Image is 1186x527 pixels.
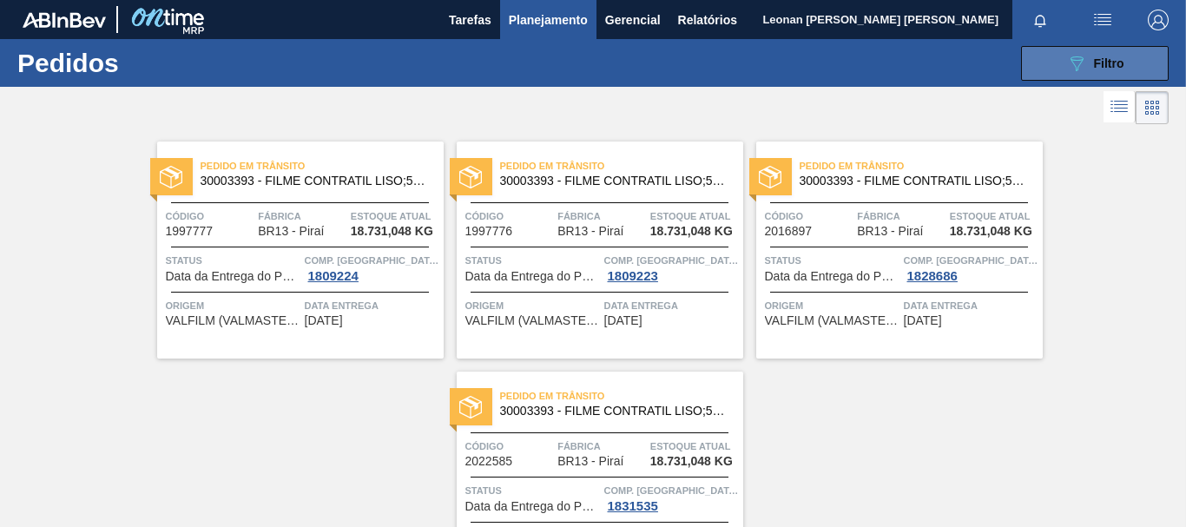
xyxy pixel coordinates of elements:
[351,225,433,238] span: 18.731,048 KG
[465,500,600,513] span: Data da Entrega do Pedido Atrasada
[459,166,482,188] img: status
[465,482,600,499] span: Status
[166,252,300,269] span: Status
[465,208,554,225] span: Código
[166,314,300,327] span: VALFILM (VALMASTER) - MANAUS (AM)
[305,269,362,283] div: 1809224
[605,10,661,30] span: Gerencial
[465,252,600,269] span: Status
[509,10,588,30] span: Planejamento
[857,225,923,238] span: BR13 - Piraí
[500,387,743,405] span: Pedido em Trânsito
[201,157,444,175] span: Pedido em Trânsito
[557,225,623,238] span: BR13 - Piraí
[904,297,1038,314] span: Data entrega
[459,396,482,418] img: status
[650,208,739,225] span: Estoque atual
[759,166,781,188] img: status
[557,455,623,468] span: BR13 - Piraí
[650,225,733,238] span: 18.731,048 KG
[557,208,646,225] span: Fábrica
[765,252,899,269] span: Status
[166,297,300,314] span: Origem
[465,297,600,314] span: Origem
[604,252,739,269] span: Comp. Carga
[904,314,942,327] span: 29/10/2025
[166,270,300,283] span: Data da Entrega do Pedido Atrasada
[604,314,642,327] span: 03/10/2025
[500,157,743,175] span: Pedido em Trânsito
[1136,91,1169,124] div: Visão em Cards
[465,455,513,468] span: 2022585
[904,269,961,283] div: 1828686
[305,297,439,314] span: Data entrega
[800,157,1043,175] span: Pedido em Trânsito
[465,225,513,238] span: 1997776
[604,252,739,283] a: Comp. [GEOGRAPHIC_DATA]1809223
[258,208,346,225] span: Fábrica
[166,225,214,238] span: 1997777
[23,12,106,28] img: TNhmsLtSVTkK8tSr43FrP2fwEKptu5GPRR3wAAAABJRU5ErkJggg==
[765,314,899,327] span: VALFILM (VALMASTER) - MANAUS (AM)
[950,208,1038,225] span: Estoque atual
[160,166,182,188] img: status
[1148,10,1169,30] img: Logout
[465,270,600,283] span: Data da Entrega do Pedido Atrasada
[166,208,254,225] span: Código
[1094,56,1124,70] span: Filtro
[765,270,899,283] span: Data da Entrega do Pedido Atrasada
[1092,10,1113,30] img: userActions
[444,142,743,359] a: statusPedido em Trânsito30003393 - FILME CONTRATIL LISO;530 MM;50 MICRA;Código1997776FábricaBR13 ...
[500,175,729,188] span: 30003393 - FILME CONTRATIL LISO;530 MM;50 MICRA;
[678,10,737,30] span: Relatórios
[650,455,733,468] span: 18.731,048 KG
[500,405,729,418] span: 30003393 - FILME CONTRATIL LISO;530 MM;50 MICRA;
[604,482,739,499] span: Comp. Carga
[465,438,554,455] span: Código
[765,208,853,225] span: Código
[650,438,739,455] span: Estoque atual
[950,225,1032,238] span: 18.731,048 KG
[449,10,491,30] span: Tarefas
[1021,46,1169,81] button: Filtro
[604,297,739,314] span: Data entrega
[857,208,946,225] span: Fábrica
[305,252,439,269] span: Comp. Carga
[351,208,439,225] span: Estoque atual
[201,175,430,188] span: 30003393 - FILME CONTRATIL LISO;530 MM;50 MICRA;
[305,252,439,283] a: Comp. [GEOGRAPHIC_DATA]1809224
[557,438,646,455] span: Fábrica
[904,252,1038,283] a: Comp. [GEOGRAPHIC_DATA]1828686
[904,252,1038,269] span: Comp. Carga
[258,225,324,238] span: BR13 - Piraí
[604,269,662,283] div: 1809223
[144,142,444,359] a: statusPedido em Trânsito30003393 - FILME CONTRATIL LISO;530 MM;50 MICRA;Código1997777FábricaBR13 ...
[800,175,1029,188] span: 30003393 - FILME CONTRATIL LISO;530 MM;50 MICRA;
[765,225,813,238] span: 2016897
[1012,8,1068,32] button: Notificações
[743,142,1043,359] a: statusPedido em Trânsito30003393 - FILME CONTRATIL LISO;530 MM;50 MICRA;Código2016897FábricaBR13 ...
[765,297,899,314] span: Origem
[604,482,739,513] a: Comp. [GEOGRAPHIC_DATA]1831535
[465,314,600,327] span: VALFILM (VALMASTER) - MANAUS (AM)
[17,53,260,73] h1: Pedidos
[604,499,662,513] div: 1831535
[305,314,343,327] span: 03/10/2025
[1104,91,1136,124] div: Visão em Lista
